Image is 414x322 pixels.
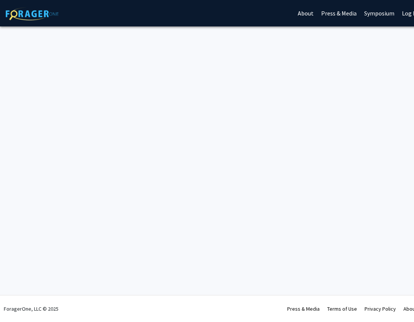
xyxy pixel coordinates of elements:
a: Press & Media [287,305,320,312]
img: ForagerOne Logo [6,7,58,20]
a: Terms of Use [327,305,357,312]
a: Privacy Policy [365,305,396,312]
div: ForagerOne, LLC © 2025 [4,296,58,322]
